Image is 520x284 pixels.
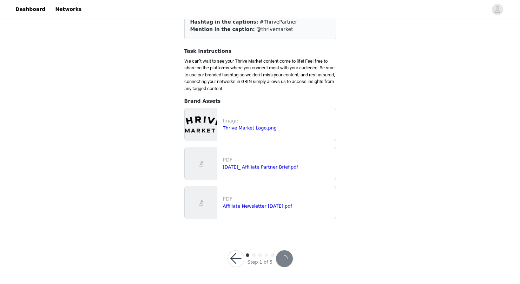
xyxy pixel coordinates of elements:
p: PDF [223,195,333,203]
span: Mention in the caption: [190,26,255,32]
a: Networks [51,1,86,17]
p: Image [223,117,333,125]
img: file [185,108,217,141]
div: Step 1 of 5 [248,259,272,266]
span: #ThrivePartner [260,19,297,25]
span: We can’t wait to see your Thrive Market content come to life! Feel free to share on the platforms... [184,58,335,91]
span: @thrivemarket [256,26,293,32]
h4: Brand Assets [184,97,336,105]
a: Affiliate Newsletter [DATE].pdf [223,203,292,209]
a: [DATE]_ Affiliate Partner Brief.pdf [223,164,298,170]
a: Dashboard [11,1,50,17]
p: PDF [223,156,333,164]
div: avatar [494,4,501,15]
a: Thrive Market Logo.png [223,125,277,131]
h4: Task Instructions [184,48,336,55]
span: Hashtag in the captions: [190,19,258,25]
